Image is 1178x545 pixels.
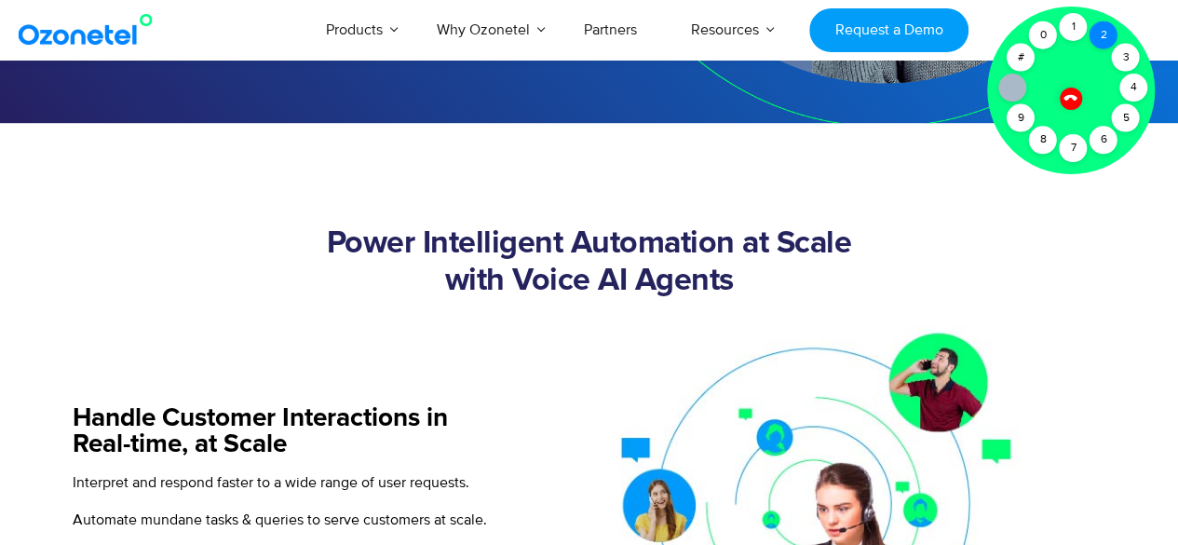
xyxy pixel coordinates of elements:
[1029,21,1057,49] div: 0
[1059,134,1087,162] div: 7
[1090,21,1117,49] div: 2
[1007,104,1035,132] div: 9
[1029,126,1057,154] div: 8
[73,511,487,529] span: Automate mundane tasks & queries to serve customers at scale.
[73,405,488,457] h5: Handle Customer Interactions in Real-time, at Scale
[1119,74,1147,102] div: 4
[1090,126,1117,154] div: 6
[1059,13,1087,41] div: 1
[809,8,968,52] a: Request a Demo
[73,473,469,492] span: Interpret and respond faster to a wide range of user requests.
[73,225,1106,300] h2: Power Intelligent Automation at Scale with Voice AI Agents
[1112,44,1140,72] div: 3
[1007,44,1035,72] div: #
[1112,104,1140,132] div: 5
